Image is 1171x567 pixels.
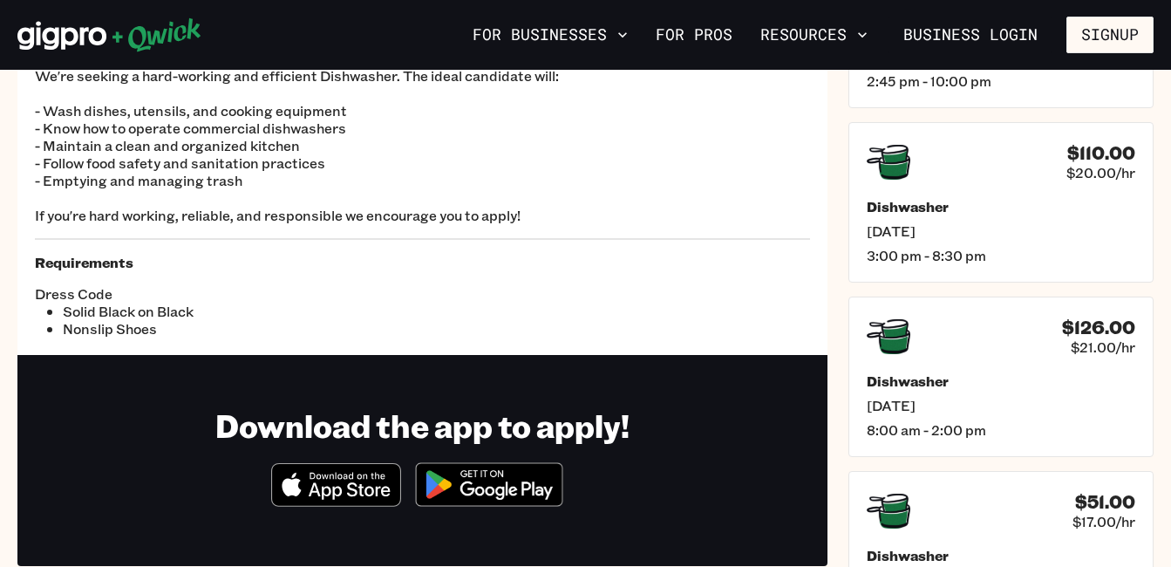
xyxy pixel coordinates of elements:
[1072,513,1135,530] span: $17.00/hr
[271,492,402,510] a: Download on the App Store
[466,20,635,50] button: For Businesses
[867,247,1135,264] span: 3:00 pm - 8:30 pm
[848,297,1154,457] a: $126.00$21.00/hrDishwasher[DATE]8:00 am - 2:00 pm
[35,67,810,224] p: We're seeking a hard-working and efficient Dishwasher. The ideal candidate will: - Wash dishes, u...
[649,20,739,50] a: For Pros
[888,17,1052,53] a: Business Login
[867,72,1135,90] span: 2:45 pm - 10:00 pm
[867,372,1135,390] h5: Dishwasher
[405,452,574,517] img: Get it on Google Play
[1067,142,1135,164] h4: $110.00
[867,198,1135,215] h5: Dishwasher
[867,421,1135,439] span: 8:00 am - 2:00 pm
[848,122,1154,283] a: $110.00$20.00/hrDishwasher[DATE]3:00 pm - 8:30 pm
[1066,164,1135,181] span: $20.00/hr
[63,320,423,338] li: Nonslip Shoes
[1071,338,1135,356] span: $21.00/hr
[867,547,1135,564] h5: Dishwasher
[867,397,1135,414] span: [DATE]
[1066,17,1154,53] button: Signup
[35,285,423,303] span: Dress Code
[1062,317,1135,338] h4: $126.00
[35,254,810,271] h5: Requirements
[867,222,1135,240] span: [DATE]
[1075,491,1135,513] h4: $51.00
[753,20,875,50] button: Resources
[63,303,423,320] li: Solid Black on Black
[215,406,630,445] h1: Download the app to apply!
